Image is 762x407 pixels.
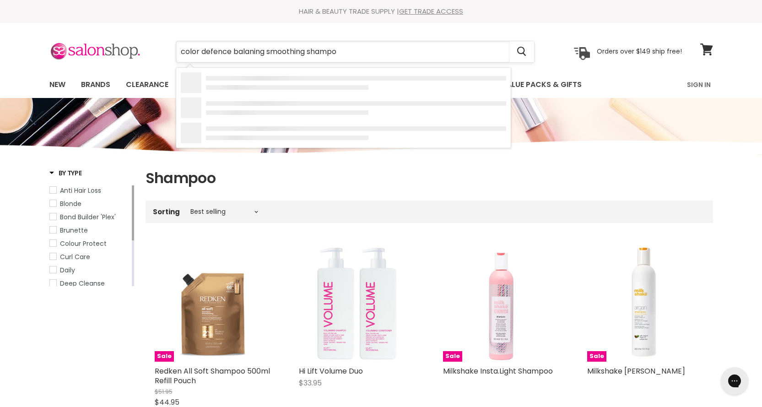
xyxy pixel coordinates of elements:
a: Anti Hair Loss [49,185,130,195]
p: Orders over $149 ship free! [597,47,682,55]
a: Milkshake Insta.Light ShampooSale [443,245,560,362]
span: Sale [587,351,606,362]
a: Colour Protect [49,239,130,249]
a: Bond Builder 'Plex' [49,212,130,222]
span: Deep Cleanse [60,279,105,288]
img: Milkshake Argan Shampoo [587,245,704,362]
span: Blonde [60,199,81,208]
a: Milkshake Argan ShampooSale [587,245,704,362]
a: Blonde [49,199,130,209]
div: HAIR & BEAUTY TRADE SUPPLY | [38,7,724,16]
a: Milkshake [PERSON_NAME] [587,366,685,376]
span: Anti Hair Loss [60,186,101,195]
form: Product [176,41,535,63]
h1: Shampoo [146,168,713,188]
a: Daily [49,265,130,275]
a: Value Packs & Gifts [495,75,589,94]
span: Curl Care [60,252,90,261]
span: Sale [443,351,462,362]
span: $51.95 [155,387,173,396]
iframe: Gorgias live chat messenger [716,364,753,398]
span: Colour Protect [60,239,107,248]
a: Curl Care [49,252,130,262]
span: Sale [155,351,174,362]
nav: Main [38,71,724,98]
a: Milkshake Insta.Light Shampoo [443,366,553,376]
button: Search [510,41,534,62]
a: Brunette [49,225,130,235]
ul: Main menu [43,71,635,98]
a: GET TRADE ACCESS [399,6,463,16]
span: Bond Builder 'Plex' [60,212,116,222]
img: Milkshake Insta.Light Shampoo [443,245,560,362]
input: Search [176,41,510,62]
a: Redken All Soft Shampoo 500ml Refill Pouch [155,366,270,386]
label: Sorting [153,208,180,216]
span: Brunette [60,226,88,235]
a: Brands [74,75,117,94]
a: Hi Lift Volume Duo [299,366,363,376]
span: Daily [60,266,75,275]
a: Deep Cleanse [49,278,130,288]
img: Redken All Soft Shampoo 500ml Refill Pouch [155,245,271,362]
a: Clearance [119,75,175,94]
a: New [43,75,72,94]
a: Redken All Soft Shampoo 500ml Refill PouchSale [155,245,271,362]
img: Hi Lift Volume Duo [299,245,416,362]
a: Sign In [681,75,716,94]
h3: By Type [49,168,82,178]
span: $33.95 [299,378,322,388]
